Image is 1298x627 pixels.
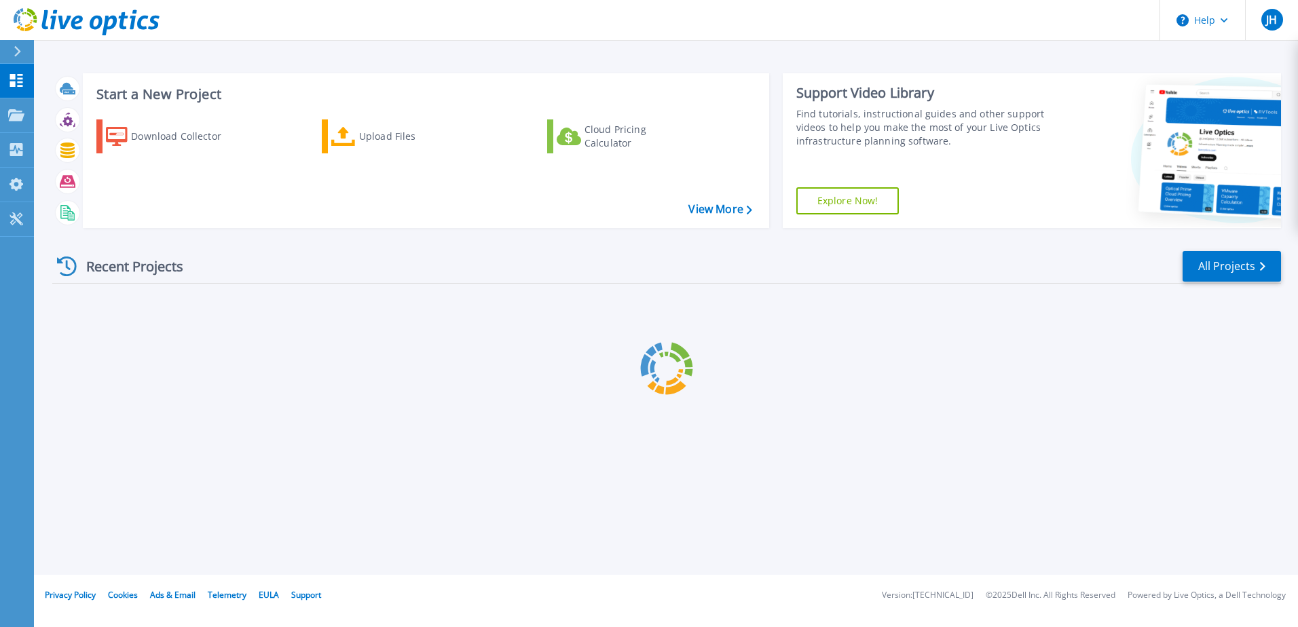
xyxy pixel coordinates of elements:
a: Cloud Pricing Calculator [547,119,699,153]
h3: Start a New Project [96,87,752,102]
a: View More [688,203,752,216]
a: Cookies [108,589,138,601]
li: Powered by Live Optics, a Dell Technology [1128,591,1286,600]
div: Upload Files [359,123,468,150]
span: JH [1266,14,1277,25]
a: Support [291,589,321,601]
a: Download Collector [96,119,248,153]
a: Privacy Policy [45,589,96,601]
div: Cloud Pricing Calculator [585,123,693,150]
div: Recent Projects [52,250,202,283]
a: EULA [259,589,279,601]
li: © 2025 Dell Inc. All Rights Reserved [986,591,1115,600]
div: Download Collector [131,123,240,150]
a: Explore Now! [796,187,900,214]
a: Ads & Email [150,589,196,601]
a: Telemetry [208,589,246,601]
a: Upload Files [322,119,473,153]
div: Find tutorials, instructional guides and other support videos to help you make the most of your L... [796,107,1050,148]
div: Support Video Library [796,84,1050,102]
a: All Projects [1183,251,1281,282]
li: Version: [TECHNICAL_ID] [882,591,973,600]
